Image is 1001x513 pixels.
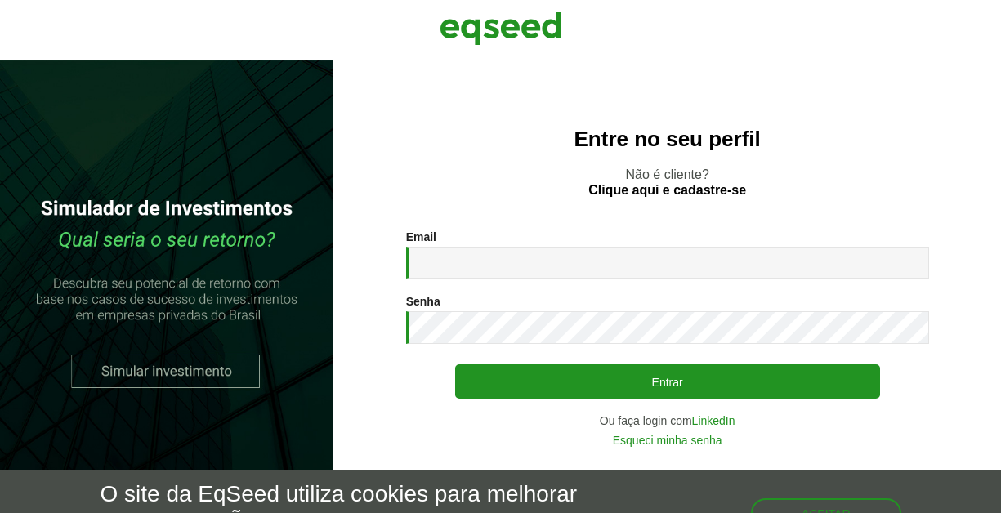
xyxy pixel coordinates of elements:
[406,231,436,243] label: Email
[455,364,880,399] button: Entrar
[440,8,562,49] img: EqSeed Logo
[692,415,735,426] a: LinkedIn
[588,184,746,197] a: Clique aqui e cadastre-se
[406,415,929,426] div: Ou faça login com
[366,127,968,151] h2: Entre no seu perfil
[613,435,722,446] a: Esqueci minha senha
[406,296,440,307] label: Senha
[366,167,968,198] p: Não é cliente?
